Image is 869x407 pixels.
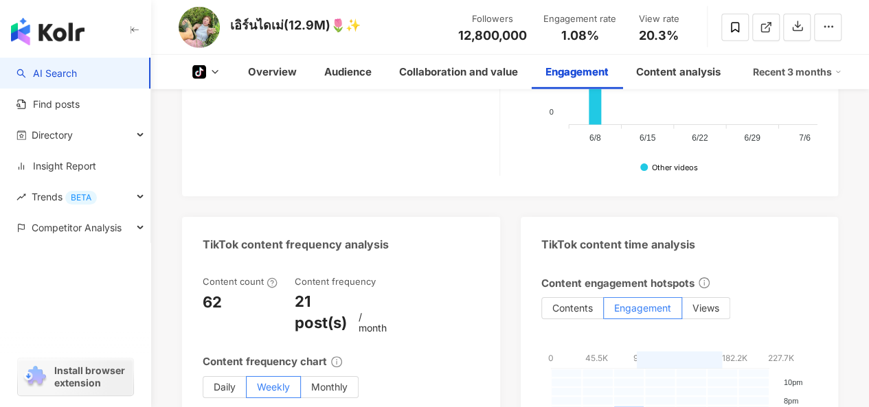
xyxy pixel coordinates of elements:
[329,354,344,369] span: info-circle
[636,64,721,80] div: Content analysis
[549,108,553,116] tspan: 0
[32,181,97,212] span: Trends
[458,28,527,43] span: 12,800,000
[203,292,222,313] div: 62
[652,163,698,172] div: Other videos
[358,312,387,334] span: month
[753,61,842,83] div: Recent 3 months
[295,291,354,334] div: 21 post(s)
[32,119,73,150] span: Directory
[203,354,327,369] div: Content frequency chart
[16,97,80,111] a: Find posts
[541,237,695,252] div: TikTok content time analysis
[230,16,361,34] div: เอิร์นไดเม่(12.9M)🌷✨
[639,134,655,143] tspan: 6/15
[799,134,811,143] tspan: 7/6
[561,29,599,43] span: 1.08%
[203,237,389,252] div: TikTok content frequency analysis
[295,275,376,288] div: Content frequency
[541,276,695,290] div: Content engagement hotspots
[16,159,96,173] a: Insight Report
[22,366,48,388] img: chrome extension
[399,64,518,80] div: Collaboration and value
[32,212,122,243] span: Competitor Analysis
[16,192,26,202] span: rise
[744,134,760,143] tspan: 6/29
[16,67,77,80] a: searchAI Search
[214,381,236,393] span: Daily
[11,18,84,45] img: logo
[692,134,708,143] tspan: 6/22
[248,64,297,80] div: Overview
[203,275,278,288] div: Content count
[179,7,220,48] img: KOL Avatar
[54,364,129,389] span: Install browser extension
[324,64,372,80] div: Audience
[589,134,600,143] tspan: 6/8
[697,275,712,290] span: info-circle
[614,302,671,314] span: Engagement
[543,12,616,26] div: Engagement rate
[633,12,685,26] div: View rate
[552,302,593,314] span: Contents
[639,29,679,43] span: 20.3%
[18,358,133,395] a: chrome extensionInstall browser extension
[458,12,527,26] div: Followers
[783,378,802,386] tspan: 10pm
[311,381,348,393] span: Monthly
[257,381,290,393] span: Weekly
[545,64,609,80] div: Engagement
[65,191,97,205] div: BETA
[692,302,719,314] span: Views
